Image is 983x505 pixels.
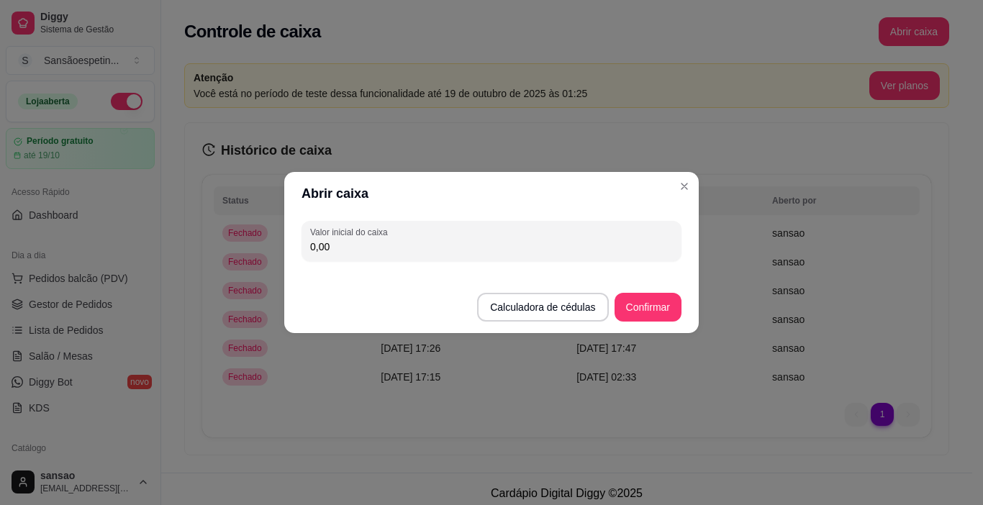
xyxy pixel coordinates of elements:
button: Calculadora de cédulas [477,293,608,322]
input: Valor inicial do caixa [310,240,673,254]
header: Abrir caixa [284,172,699,215]
button: Confirmar [615,293,681,322]
button: Close [673,175,696,198]
label: Valor inicial do caixa [310,226,392,238]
